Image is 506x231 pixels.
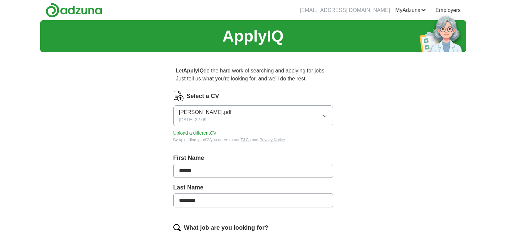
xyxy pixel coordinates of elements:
label: First Name [173,154,333,163]
button: [PERSON_NAME].pdf[DATE] 22:09 [173,105,333,126]
span: [PERSON_NAME].pdf [179,108,232,116]
a: Employers [435,6,461,14]
img: CV Icon [173,91,184,101]
a: T&Cs [241,138,251,142]
h1: ApplyIQ [222,24,283,48]
a: Privacy Notice [259,138,285,142]
strong: ApplyIQ [183,68,204,73]
div: By uploading your CV you agree to our and . [173,137,333,143]
li: [EMAIL_ADDRESS][DOMAIN_NAME] [300,6,390,14]
label: Last Name [173,183,333,192]
img: Adzuna logo [46,3,102,18]
p: Let do the hard work of searching and applying for jobs. Just tell us what you're looking for, an... [173,64,333,85]
a: MyAdzuna [395,6,426,14]
label: Select a CV [187,92,219,101]
span: [DATE] 22:09 [179,116,207,123]
button: Upload a differentCV [173,130,217,137]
